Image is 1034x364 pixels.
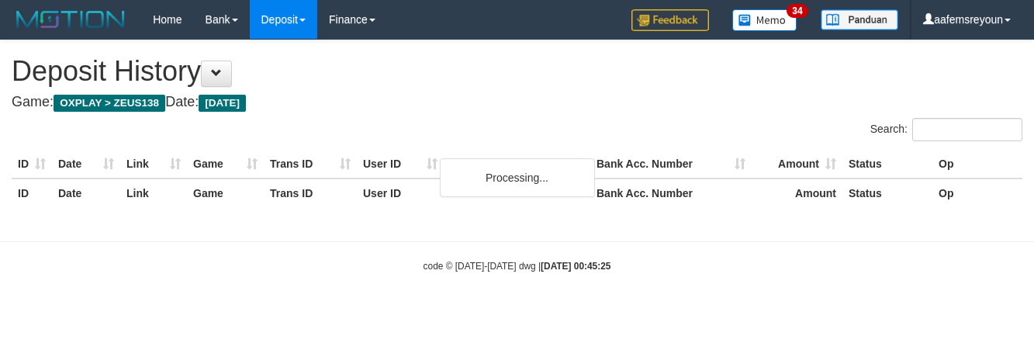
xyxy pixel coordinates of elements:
[199,95,246,112] span: [DATE]
[631,9,709,31] img: Feedback.jpg
[357,150,444,179] th: User ID
[541,261,610,272] strong: [DATE] 00:45:25
[424,261,611,272] small: code © [DATE]-[DATE] dwg |
[357,179,444,207] th: User ID
[52,179,120,207] th: Date
[912,118,1022,141] input: Search:
[752,179,842,207] th: Amount
[120,150,187,179] th: Link
[12,179,52,207] th: ID
[12,95,1022,110] h4: Game: Date:
[12,150,52,179] th: ID
[752,150,842,179] th: Amount
[732,9,797,31] img: Button%20Memo.svg
[187,179,264,207] th: Game
[54,95,165,112] span: OXPLAY > ZEUS138
[787,4,807,18] span: 34
[264,179,357,207] th: Trans ID
[12,8,130,31] img: MOTION_logo.png
[590,179,752,207] th: Bank Acc. Number
[932,179,1022,207] th: Op
[444,150,590,179] th: Bank Acc. Name
[590,150,752,179] th: Bank Acc. Number
[821,9,898,30] img: panduan.png
[842,150,932,179] th: Status
[932,150,1022,179] th: Op
[120,179,187,207] th: Link
[52,150,120,179] th: Date
[870,118,1022,141] label: Search:
[842,179,932,207] th: Status
[187,150,264,179] th: Game
[264,150,357,179] th: Trans ID
[440,158,595,197] div: Processing...
[12,56,1022,87] h1: Deposit History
